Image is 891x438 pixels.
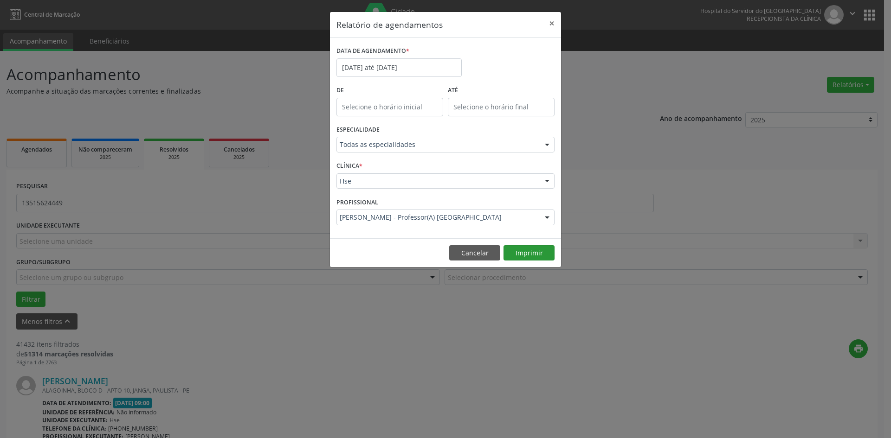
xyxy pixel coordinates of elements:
[336,195,378,209] label: PROFISSIONAL
[448,98,555,116] input: Selecione o horário final
[336,83,443,98] label: De
[448,83,555,98] label: ATÉ
[336,159,362,173] label: CLÍNICA
[340,177,536,186] span: Hse
[336,98,443,116] input: Selecione o horário inicial
[336,44,409,58] label: DATA DE AGENDAMENTO
[504,245,555,261] button: Imprimir
[340,213,536,222] span: [PERSON_NAME] - Professor(A) [GEOGRAPHIC_DATA]
[449,245,500,261] button: Cancelar
[336,58,462,77] input: Selecione uma data ou intervalo
[336,123,380,137] label: ESPECIALIDADE
[542,12,561,35] button: Close
[336,19,443,31] h5: Relatório de agendamentos
[340,140,536,149] span: Todas as especialidades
